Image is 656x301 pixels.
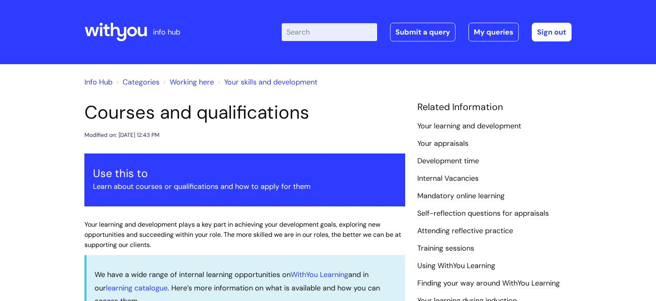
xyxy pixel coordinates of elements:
li: Solution home [114,76,160,89]
a: Your learning and development [417,121,521,132]
a: learning catalogue [106,283,168,293]
div: Modified on: [DATE] 12:43 PM [84,130,160,140]
a: Mandatory online learning [417,191,505,201]
p: info hub [153,26,180,39]
a: WithYou Learning [291,270,348,279]
div: | - [282,23,572,41]
a: Attending reflective practice [417,226,513,236]
span: Your learning and development plays a key part in achieving your development goals, exploring new... [84,220,401,249]
a: Working here [170,77,214,87]
a: Using WithYou Learning [417,261,495,271]
a: My queries [468,23,519,41]
a: Categories [123,77,160,87]
a: Submit a query [390,23,455,41]
a: Development time [417,156,479,167]
a: Your skills and development [224,77,317,87]
p: Learn about courses or qualifications and how to apply for them [93,180,397,193]
a: Self-reflection questions for appraisals [417,208,549,219]
h3: Use this to [93,167,397,180]
a: Sign out [532,23,572,41]
a: Training sessions [417,243,474,254]
a: Internal Vacancies [417,173,479,184]
li: Your skills and development [216,76,317,89]
li: Working here [162,76,214,89]
a: Your appraisals [417,139,468,149]
a: Info Hub [84,77,112,87]
a: Finding your way around WithYou Learning [417,278,560,289]
h1: Courses and qualifications [84,102,405,123]
h4: Related Information [417,102,572,113]
input: Search [282,23,377,41]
